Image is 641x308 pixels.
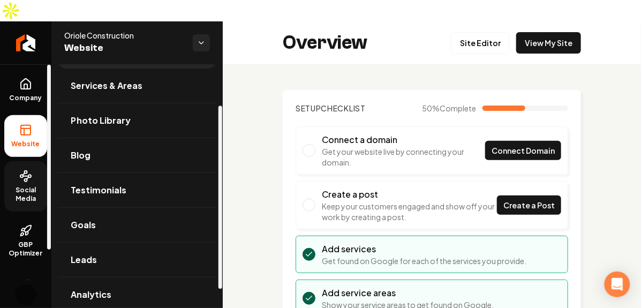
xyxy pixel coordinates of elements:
[71,288,111,301] span: Analytics
[322,146,485,168] p: Get your website live by connecting your domain.
[71,149,91,162] span: Blog
[71,79,142,92] span: Services & Areas
[58,138,216,172] a: Blog
[296,103,366,114] h2: Checklist
[296,103,321,113] span: Setup
[58,243,216,277] a: Leads
[605,272,630,297] div: Open Intercom Messenger
[497,196,561,215] a: Create a Post
[503,200,555,211] span: Create a Post
[322,287,494,299] h3: Add service areas
[283,32,367,54] h2: Overview
[58,173,216,207] a: Testimonials
[16,34,36,51] img: Rebolt Logo
[4,241,47,258] span: GBP Optimizer
[58,208,216,242] a: Goals
[492,145,555,156] span: Connect Domain
[58,69,216,103] a: Services & Areas
[4,161,47,212] a: Social Media
[485,141,561,160] a: Connect Domain
[71,219,96,231] span: Goals
[7,140,44,148] span: Website
[58,103,216,138] a: Photo Library
[322,201,497,222] p: Keep your customers engaged and show off your work by creating a post.
[451,32,510,54] a: Site Editor
[64,30,184,41] span: Oriole Construction
[440,103,476,113] span: Complete
[71,253,97,266] span: Leads
[516,32,581,54] a: View My Site
[71,114,131,127] span: Photo Library
[322,133,485,146] h3: Connect a domain
[5,94,47,102] span: Company
[4,69,47,111] a: Company
[322,188,497,201] h3: Create a post
[71,184,126,197] span: Testimonials
[422,103,476,114] span: 50 %
[4,186,47,203] span: Social Media
[15,284,36,306] img: Sagar Soni
[322,256,526,266] p: Get found on Google for each of the services you provide.
[322,243,526,256] h3: Add services
[64,41,184,56] span: Website
[15,284,36,306] button: Open user button
[4,216,47,266] a: GBP Optimizer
